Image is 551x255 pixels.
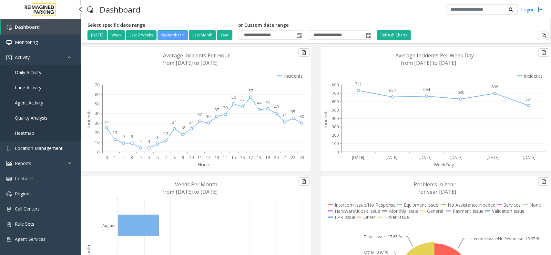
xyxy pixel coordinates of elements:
[470,236,540,241] text: Intercom Issue/No Response: 19.97 %
[15,39,38,45] span: Monitoring
[364,250,389,255] text: Other: 0.97 %
[299,48,310,57] button: Export to pdf
[389,88,396,93] text: 654
[15,130,34,136] span: Heatmap
[95,121,99,126] text: 30
[15,24,40,30] span: Dashboard
[102,223,116,228] text: August
[122,155,125,160] text: 2
[414,181,455,188] text: Problems In Year
[521,6,543,13] a: Logout
[198,162,210,168] text: Hours
[6,25,12,30] img: 'icon'
[6,191,12,197] img: 'icon'
[492,84,498,90] text: 696
[352,155,364,160] text: [DATE]
[6,146,12,151] img: 'icon'
[87,2,93,17] img: pageIcon
[332,141,339,146] text: 100
[95,82,99,88] text: 70
[257,155,261,160] text: 18
[15,100,43,106] span: Agent Activity
[6,40,12,45] img: 'icon'
[156,155,158,160] text: 6
[332,116,339,121] text: 400
[172,120,177,125] text: 24
[95,130,99,136] text: 20
[266,99,270,105] text: 45
[106,155,108,160] text: 0
[122,134,125,139] text: 9
[418,188,456,195] text: for year [DATE]
[240,155,245,160] text: 16
[377,30,411,40] button: Refresh Charts
[15,115,47,121] span: Quality Analysis
[364,234,402,240] text: Ticket Issue: 17.65 %
[299,177,310,186] button: Export to pdf
[104,119,109,124] text: 25
[15,145,63,151] span: Location Management
[165,155,167,160] text: 7
[282,113,287,118] text: 31
[156,135,158,140] text: 8
[6,176,12,181] img: 'icon'
[6,237,12,242] img: 'icon'
[215,155,219,160] text: 13
[274,104,279,110] text: 40
[206,114,211,119] text: 30
[291,109,296,114] text: 35
[6,207,12,212] img: 'icon'
[1,19,81,34] a: Dashboard
[266,155,270,160] text: 19
[95,101,99,107] text: 50
[158,30,188,40] button: September
[419,155,432,160] text: [DATE]
[189,155,194,160] text: 10
[6,222,12,227] img: 'icon'
[15,69,41,75] span: Daily Activity
[450,155,463,160] text: [DATE]
[332,107,339,113] text: 500
[332,132,339,138] text: 200
[300,155,304,160] text: 23
[336,149,339,155] text: 0
[217,30,232,40] button: Year
[182,155,184,160] text: 9
[15,54,30,60] span: Activity
[163,52,230,59] text: Average Incidents Per Hour
[355,81,362,87] text: 731
[108,30,125,40] button: Week
[173,155,176,160] text: 8
[385,155,398,160] text: [DATE]
[97,149,99,155] text: 0
[457,90,464,95] text: 630
[240,97,245,103] text: 47
[95,140,99,145] text: 10
[114,155,116,160] text: 1
[538,177,549,186] button: Export to pdf
[524,155,536,160] text: [DATE]
[525,96,532,102] text: 551
[181,125,185,131] text: 18
[97,2,144,17] h3: Dashboard
[332,99,339,104] text: 600
[223,155,228,160] text: 14
[198,112,202,117] text: 32
[87,23,233,28] h5: Select specific date range
[175,181,218,188] text: Vends Per Month
[198,155,202,160] text: 11
[249,155,253,160] text: 17
[291,155,296,160] text: 22
[131,155,133,160] text: 3
[95,111,99,116] text: 40
[538,48,549,57] button: Export to pdf
[434,162,454,168] text: WeekDay
[189,120,194,125] text: 24
[486,155,499,160] text: [DATE]
[163,59,218,66] text: from [DATE] to [DATE]
[131,134,133,139] text: 9
[189,30,216,40] button: Last Month
[232,155,236,160] text: 15
[15,84,41,91] span: Lane Activity
[538,6,543,13] img: logout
